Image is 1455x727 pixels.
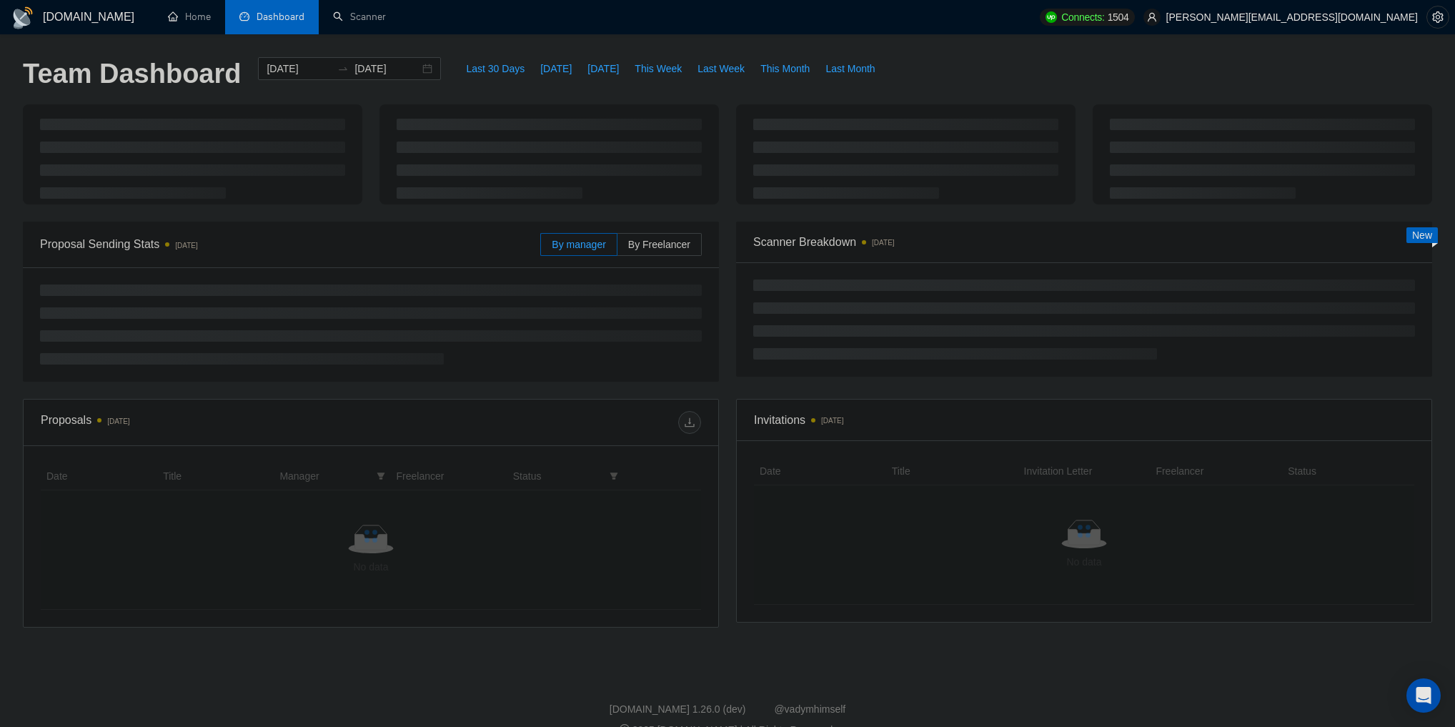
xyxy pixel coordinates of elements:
[753,57,818,80] button: This Month
[40,235,540,253] span: Proposal Sending Stats
[41,411,371,434] div: Proposals
[821,417,843,425] time: [DATE]
[267,61,332,76] input: Start date
[540,61,572,76] span: [DATE]
[1108,9,1129,25] span: 1504
[107,417,129,425] time: [DATE]
[552,239,605,250] span: By manager
[532,57,580,80] button: [DATE]
[628,239,690,250] span: By Freelancer
[458,57,532,80] button: Last 30 Days
[610,703,746,715] a: [DOMAIN_NAME] 1.26.0 (dev)
[627,57,690,80] button: This Week
[690,57,753,80] button: Last Week
[1061,9,1104,25] span: Connects:
[1426,6,1449,29] button: setting
[1406,678,1441,713] div: Open Intercom Messenger
[774,703,845,715] a: @vadymhimself
[175,242,197,249] time: [DATE]
[168,11,211,23] a: homeHome
[697,61,745,76] span: Last Week
[1147,12,1157,22] span: user
[753,233,1415,251] span: Scanner Breakdown
[333,11,386,23] a: searchScanner
[1046,11,1057,23] img: upwork-logo.png
[1427,11,1449,23] span: setting
[354,61,419,76] input: End date
[466,61,525,76] span: Last 30 Days
[635,61,682,76] span: This Week
[587,61,619,76] span: [DATE]
[257,11,304,23] span: Dashboard
[1426,11,1449,23] a: setting
[23,57,241,91] h1: Team Dashboard
[825,61,875,76] span: Last Month
[239,11,249,21] span: dashboard
[337,63,349,74] span: swap-right
[760,61,810,76] span: This Month
[580,57,627,80] button: [DATE]
[818,57,883,80] button: Last Month
[337,63,349,74] span: to
[872,239,894,247] time: [DATE]
[11,6,34,29] img: logo
[1412,229,1432,241] span: New
[754,411,1414,429] span: Invitations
